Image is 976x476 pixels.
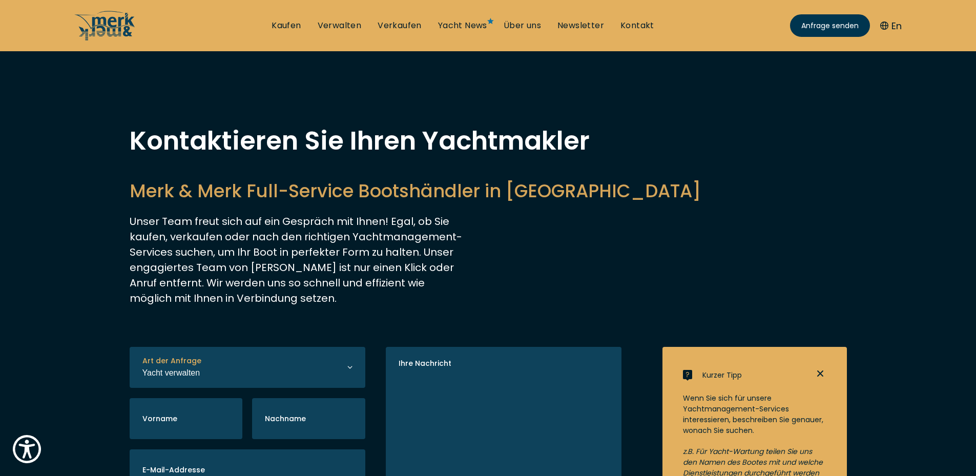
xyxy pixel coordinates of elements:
[702,370,742,381] span: Kurzer Tipp
[378,20,422,31] a: Verkaufen
[130,128,847,154] h1: Kontaktieren Sie Ihren Yachtmakler
[557,20,604,31] a: Newsletter
[620,20,654,31] a: Kontakt
[142,356,201,366] label: Art der Anfrage
[880,19,902,33] button: En
[265,413,306,424] label: Nachname
[10,432,44,466] button: Show Accessibility Preferences
[142,413,177,424] label: Vorname
[130,178,847,203] h2: Merk & Merk Full-Service Bootshändler in [GEOGRAPHIC_DATA]
[130,214,463,306] p: Unser Team freut sich auf ein Gespräch mit Ihnen! Egal, ob Sie kaufen, verkaufen oder nach den ri...
[438,20,487,31] a: Yacht News
[399,358,451,369] label: Ihre Nachricht
[801,20,859,31] span: Anfrage senden
[318,20,362,31] a: Verwalten
[504,20,541,31] a: Über uns
[790,14,870,37] a: Anfrage senden
[142,465,205,475] label: E-Mail-Addresse
[683,393,826,436] p: Wenn Sie sich für unsere Yachtmanagement-Services interessieren, beschreiben Sie genauer, wonach ...
[272,20,301,31] a: Kaufen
